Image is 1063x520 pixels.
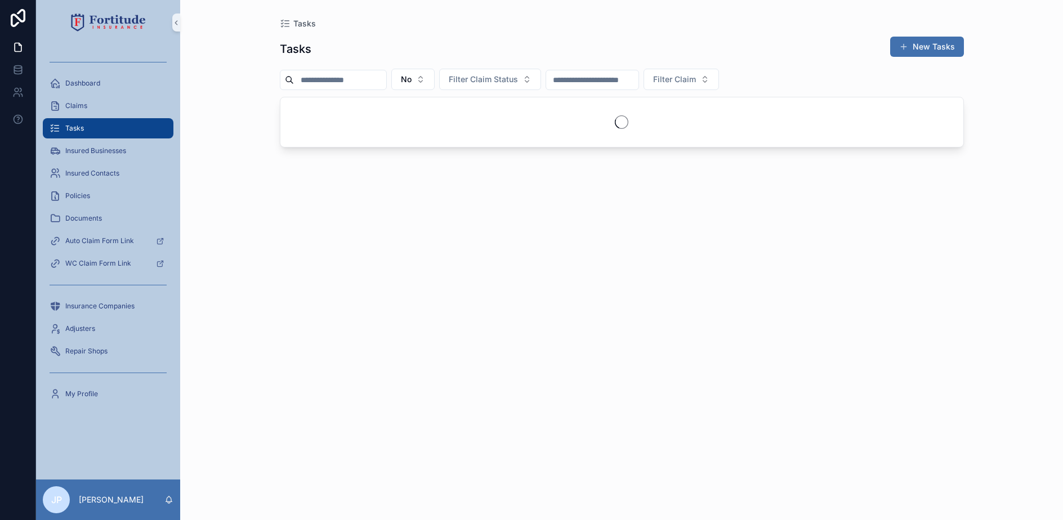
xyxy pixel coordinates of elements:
a: Dashboard [43,73,173,93]
a: Claims [43,96,173,116]
span: Dashboard [65,79,100,88]
span: Claims [65,101,87,110]
span: Repair Shops [65,347,108,356]
a: Documents [43,208,173,228]
span: Insurance Companies [65,302,135,311]
a: Insured Businesses [43,141,173,161]
span: Auto Claim Form Link [65,236,134,245]
a: Auto Claim Form Link [43,231,173,251]
button: New Tasks [890,37,964,57]
span: No [401,74,412,85]
span: Tasks [293,18,316,29]
span: JP [51,493,62,506]
a: Tasks [43,118,173,138]
h1: Tasks [280,41,311,57]
p: [PERSON_NAME] [79,494,144,505]
span: Policies [65,191,90,200]
a: WC Claim Form Link [43,253,173,274]
button: Select Button [439,69,541,90]
span: Insured Businesses [65,146,126,155]
a: Insured Contacts [43,163,173,183]
span: Tasks [65,124,84,133]
a: Policies [43,186,173,206]
span: Filter Claim Status [449,74,518,85]
a: Repair Shops [43,341,173,361]
span: My Profile [65,389,98,398]
span: Filter Claim [653,74,696,85]
a: Adjusters [43,319,173,339]
a: Insurance Companies [43,296,173,316]
span: WC Claim Form Link [65,259,131,268]
a: Tasks [280,18,316,29]
span: Documents [65,214,102,223]
span: Adjusters [65,324,95,333]
div: scrollable content [36,45,180,479]
img: App logo [71,14,146,32]
a: My Profile [43,384,173,404]
button: Select Button [391,69,435,90]
button: Select Button [644,69,719,90]
span: Insured Contacts [65,169,119,178]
